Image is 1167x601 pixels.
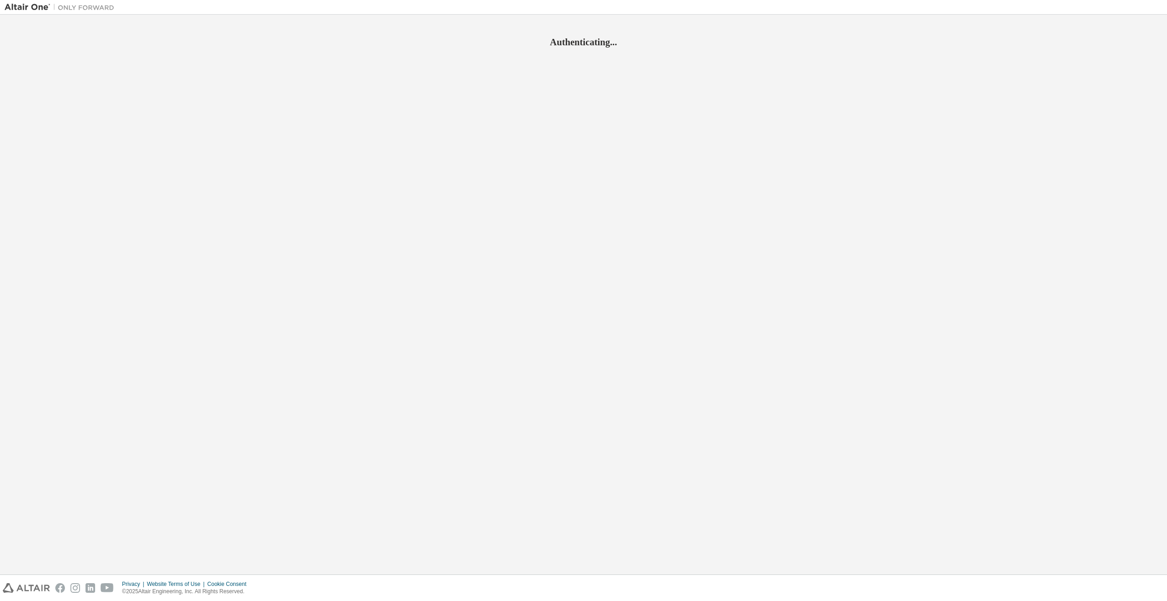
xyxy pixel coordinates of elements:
[86,583,95,593] img: linkedin.svg
[70,583,80,593] img: instagram.svg
[122,588,252,596] p: © 2025 Altair Engineering, Inc. All Rights Reserved.
[147,580,207,588] div: Website Terms of Use
[5,3,119,12] img: Altair One
[3,583,50,593] img: altair_logo.svg
[101,583,114,593] img: youtube.svg
[55,583,65,593] img: facebook.svg
[5,36,1162,48] h2: Authenticating...
[122,580,147,588] div: Privacy
[207,580,252,588] div: Cookie Consent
